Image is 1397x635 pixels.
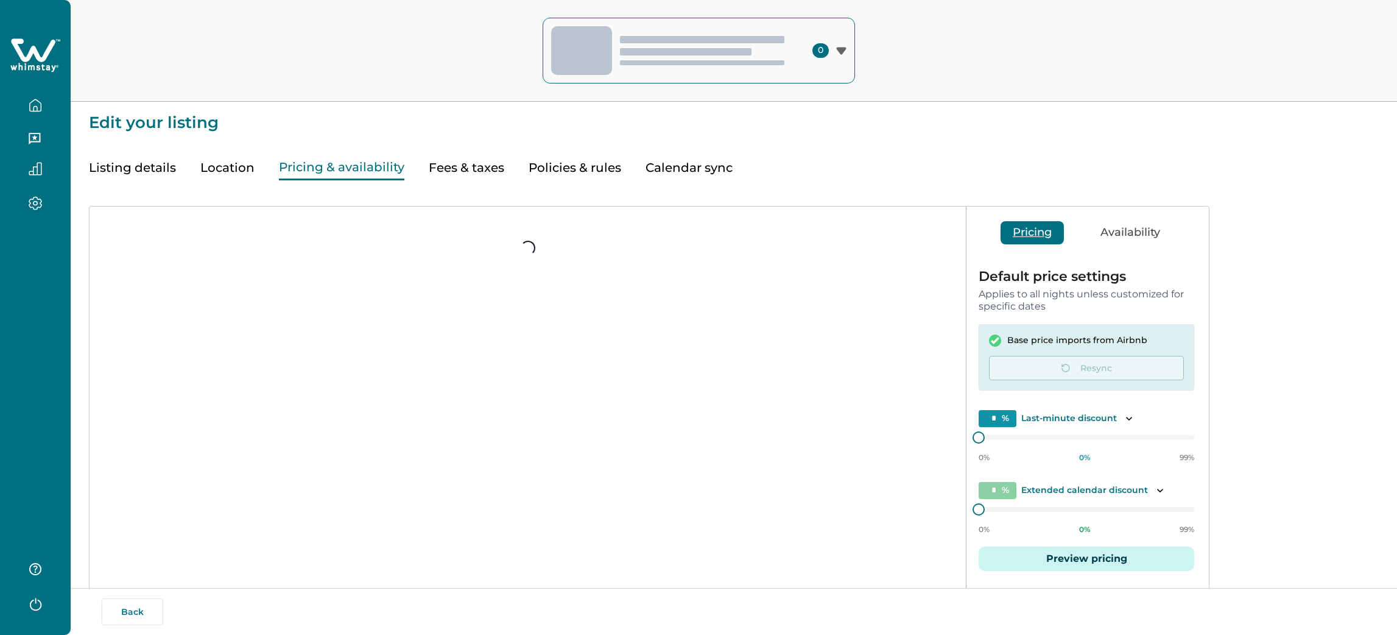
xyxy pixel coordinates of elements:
button: Pricing [1001,221,1064,244]
button: Resync [989,356,1184,380]
button: Pricing & availability [279,155,404,180]
button: Toggle description [1122,411,1136,426]
button: Listing details [89,155,176,180]
button: Fees & taxes [429,155,504,180]
p: 99% [1180,453,1194,463]
button: Back [102,598,163,625]
p: Last-minute discount [1021,413,1117,425]
button: Location [200,155,255,180]
button: Availability [1088,221,1172,244]
p: Default price settings [979,270,1194,283]
span: 0 [812,43,829,58]
button: Policies & rules [529,155,621,180]
button: 0 [543,18,855,83]
p: 0% [979,525,990,534]
p: 0 % [1079,525,1090,534]
p: Extended calendar discount [1021,484,1148,497]
p: 0% [979,453,990,463]
button: Preview pricing [979,547,1194,571]
p: Edit your listing [89,102,1379,131]
button: Toggle description [1153,483,1167,498]
button: Calendar sync [646,155,733,180]
p: 0 % [1079,453,1090,463]
p: 99% [1180,525,1194,534]
p: Applies to all nights unless customized for specific dates [979,288,1194,312]
p: Base price imports from Airbnb [1007,335,1147,347]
